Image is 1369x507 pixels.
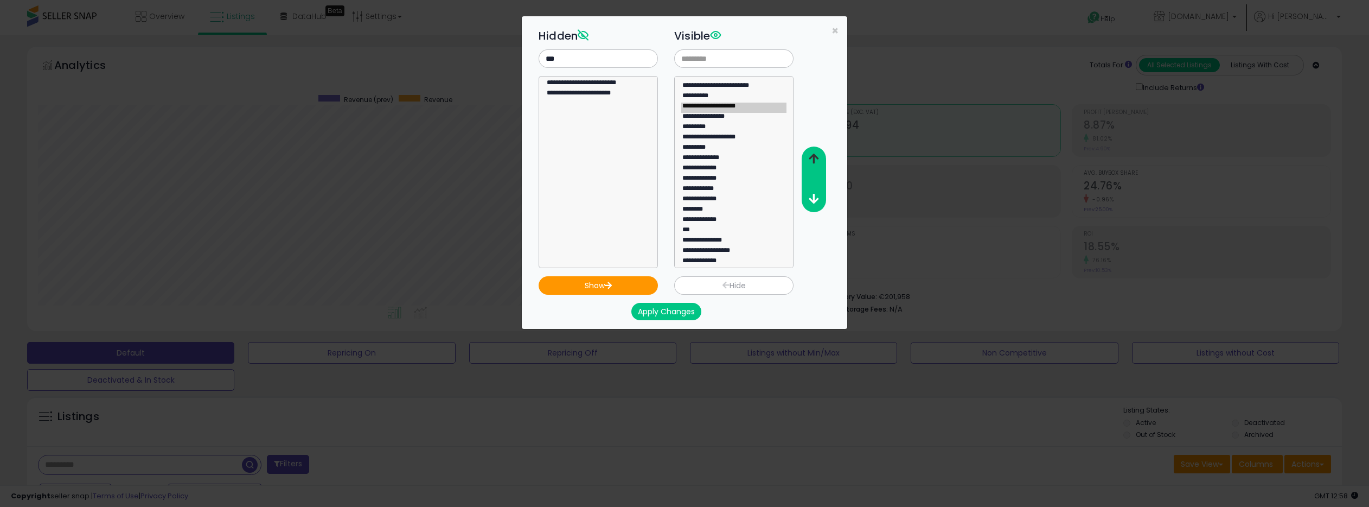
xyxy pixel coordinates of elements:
h3: Visible [674,28,794,44]
button: Show [539,276,658,295]
button: Hide [674,276,794,295]
h3: Hidden [539,28,658,44]
button: Apply Changes [631,303,701,320]
span: × [831,23,839,39]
